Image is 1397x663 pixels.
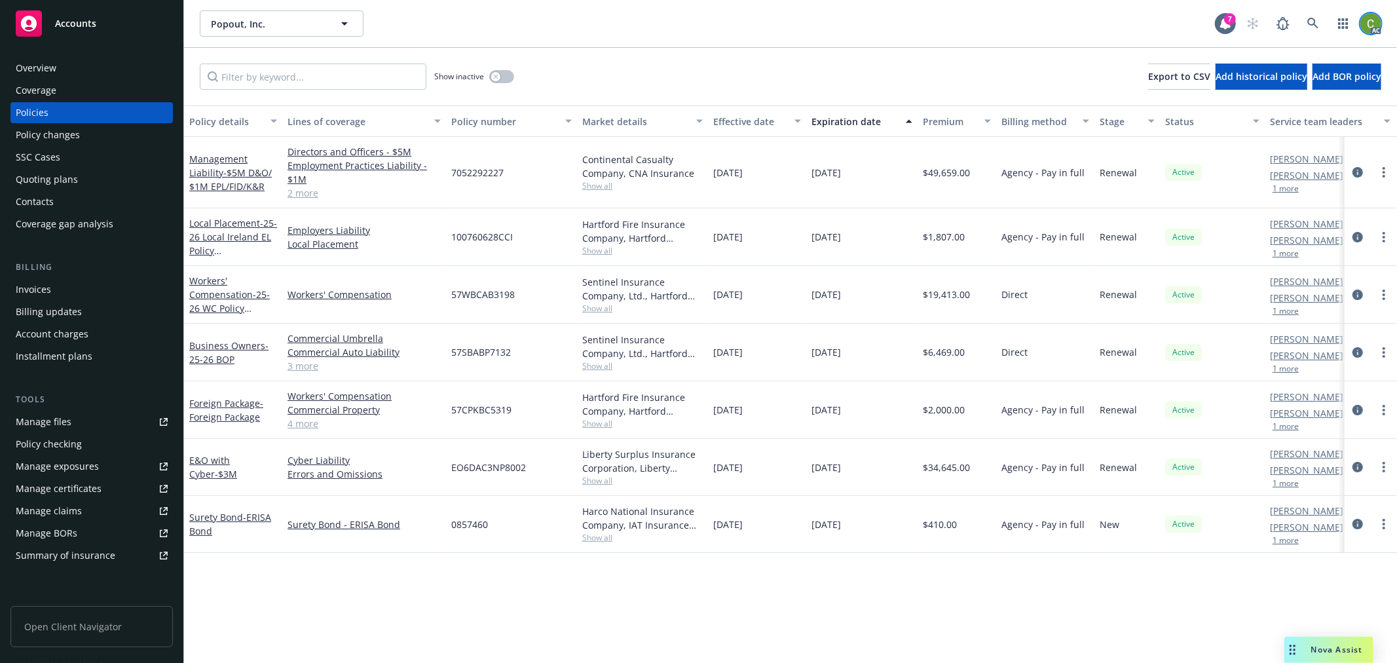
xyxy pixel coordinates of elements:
button: Lines of coverage [282,105,446,137]
span: [DATE] [811,403,841,417]
div: Manage claims [16,501,82,521]
a: Workers' Compensation [189,275,274,342]
a: Switch app [1330,10,1356,37]
div: Liberty Surplus Insurance Corporation, Liberty Mutual [582,447,703,475]
div: Billing updates [16,301,82,322]
a: more [1376,459,1392,475]
a: Account charges [10,324,173,345]
a: Contacts [10,191,173,212]
span: Active [1170,289,1197,301]
span: Active [1170,347,1197,358]
button: 1 more [1273,185,1299,193]
div: Manage certificates [16,478,102,499]
span: Show all [582,303,703,314]
div: Policy checking [16,434,82,455]
div: Policy changes [16,124,80,145]
span: Show inactive [434,71,484,82]
a: 4 more [288,417,441,430]
a: E&O with Cyber [189,454,237,480]
span: - 25-26 Local Ireland EL Policy ([GEOGRAPHIC_DATA]) [189,217,277,284]
a: Policy checking [10,434,173,455]
button: 1 more [1273,423,1299,430]
button: Expiration date [806,105,918,137]
div: Continental Casualty Company, CNA Insurance [582,153,703,180]
a: Manage files [10,411,173,432]
a: Surety Bond [189,511,271,537]
div: Effective date [713,115,787,128]
div: Contacts [16,191,54,212]
span: - $5M D&O/ $1M EPL/FID/K&R [189,166,272,193]
span: Direct [1001,288,1028,301]
button: Policy number [446,105,577,137]
div: SSC Cases [16,147,60,168]
div: Hartford Fire Insurance Company, Hartford Insurance Group [582,390,703,418]
input: Filter by keyword... [200,64,426,90]
a: Employers Liability [288,223,441,237]
a: Workers' Compensation [288,389,441,403]
span: 57WBCAB3198 [451,288,515,301]
a: [PERSON_NAME] [1270,520,1343,534]
span: Open Client Navigator [10,606,173,647]
span: Popout, Inc. [211,17,324,31]
span: Active [1170,404,1197,416]
div: Coverage [16,80,56,101]
span: $19,413.00 [923,288,970,301]
button: Service team leaders [1265,105,1396,137]
button: 1 more [1273,537,1299,544]
span: $410.00 [923,518,957,531]
div: Status [1165,115,1245,128]
div: Billing [10,261,173,274]
a: [PERSON_NAME] [1270,152,1343,166]
a: more [1376,164,1392,180]
span: Renewal [1100,345,1137,359]
span: Accounts [55,18,96,29]
a: Local Placement [288,237,441,251]
div: Service team leaders [1270,115,1376,128]
a: more [1376,345,1392,360]
span: [DATE] [713,230,743,244]
button: Export to CSV [1148,64,1210,90]
span: - Foreign Package [189,397,263,423]
a: circleInformation [1350,402,1366,418]
div: Billing method [1001,115,1075,128]
a: Coverage gap analysis [10,214,173,235]
button: Popout, Inc. [200,10,363,37]
span: Export to CSV [1148,70,1210,83]
button: Market details [577,105,708,137]
a: [PERSON_NAME] [1270,349,1343,362]
span: Show all [582,475,703,486]
a: circleInformation [1350,516,1366,532]
a: Cyber Liability [288,453,441,467]
div: Coverage gap analysis [16,214,113,235]
div: Overview [16,58,56,79]
div: Summary of insurance [16,545,115,566]
span: Nova Assist [1311,644,1363,655]
a: Overview [10,58,173,79]
a: SSC Cases [10,147,173,168]
div: Hartford Fire Insurance Company, Hartford Insurance Group [582,218,703,245]
div: Expiration date [811,115,898,128]
span: Active [1170,231,1197,243]
button: Add historical policy [1216,64,1307,90]
a: [PERSON_NAME] [1270,463,1343,477]
div: Stage [1100,115,1140,128]
div: Tools [10,393,173,406]
span: Renewal [1100,166,1137,180]
span: [DATE] [811,166,841,180]
a: Employment Practices Liability - $1M [288,159,441,186]
span: 57SBABP7132 [451,345,511,359]
span: $49,659.00 [923,166,970,180]
div: Policy details [189,115,263,128]
div: Quoting plans [16,169,78,190]
span: $6,469.00 [923,345,965,359]
a: Installment plans [10,346,173,367]
a: Directors and Officers - $5M [288,145,441,159]
a: [PERSON_NAME] [1270,233,1343,247]
a: Management Liability [189,153,272,193]
div: Manage exposures [16,456,99,477]
a: circleInformation [1350,459,1366,475]
span: [DATE] [713,288,743,301]
a: Commercial Auto Liability [288,345,441,359]
span: Show all [582,245,703,256]
span: Active [1170,166,1197,178]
